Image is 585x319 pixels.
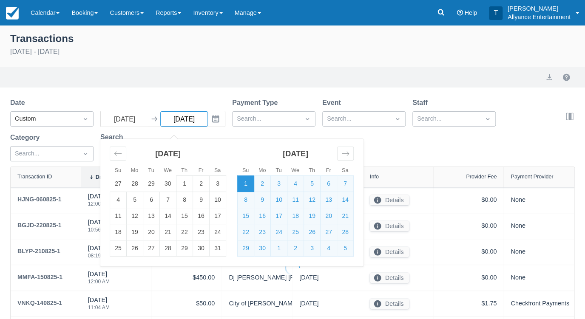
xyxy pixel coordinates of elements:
small: Sa [214,167,221,173]
small: Mo [131,167,139,173]
td: Choose Tuesday, April 29, 2025 as your check-out date. It’s available. [143,176,160,192]
small: Fr [326,167,331,173]
button: Interact with the calendar and add the check-in date for your trip. [208,111,225,127]
td: Choose Monday, April 28, 2025 as your check-out date. It’s available. [127,176,143,192]
small: Su [115,167,121,173]
td: Choose Friday, May 16, 2025 as your check-out date. It’s available. [193,208,210,224]
td: Selected. Monday, June 16, 2025 [254,208,271,224]
td: Selected as start date. Sunday, June 1, 2025 [238,176,254,192]
div: Custom [15,114,74,124]
td: Choose Monday, May 12, 2025 as your check-out date. It’s available. [127,208,143,224]
td: Selected. Monday, June 30, 2025 [254,240,271,257]
small: Th [181,167,187,173]
td: Selected. Friday, June 13, 2025 [321,192,337,208]
td: Choose Wednesday, May 28, 2025 as your check-out date. It’s available. [160,240,176,257]
span: Dropdown icon [81,115,90,123]
td: Selected. Tuesday, June 24, 2025 [271,224,287,240]
small: We [291,167,299,173]
img: checkfront-main-nav-mini-logo.png [6,7,19,20]
td: Choose Monday, May 26, 2025 as your check-out date. It’s available. [127,240,143,257]
td: Selected. Wednesday, June 11, 2025 [287,192,304,208]
td: Selected. Saturday, July 5, 2025 [337,240,354,257]
td: Selected. Thursday, July 3, 2025 [304,240,321,257]
input: End Date [160,111,208,127]
span: Dropdown icon [81,150,90,158]
small: Th [309,167,315,173]
td: Selected. Friday, June 6, 2025 [321,176,337,192]
td: Choose Saturday, May 31, 2025 as your check-out date. It’s available. [210,240,226,257]
div: Transactions [10,31,575,45]
td: Selected. Tuesday, June 3, 2025 [271,176,287,192]
td: Selected. Thursday, June 26, 2025 [304,224,321,240]
input: Start Date [101,111,148,127]
td: Choose Friday, May 9, 2025 as your check-out date. It’s available. [193,192,210,208]
td: Selected. Saturday, June 7, 2025 [337,176,354,192]
td: Choose Thursday, May 22, 2025 as your check-out date. It’s available. [176,224,193,240]
p: [PERSON_NAME] [508,4,571,13]
label: Date [10,98,28,108]
td: Selected. Friday, June 27, 2025 [321,224,337,240]
td: Selected. Friday, July 4, 2025 [321,240,337,257]
td: Selected. Thursday, June 19, 2025 [304,208,321,224]
td: Selected. Thursday, June 5, 2025 [304,176,321,192]
td: Selected. Sunday, June 15, 2025 [238,208,254,224]
div: Move forward to switch to the next month. [337,147,354,161]
td: Selected. Saturday, June 14, 2025 [337,192,354,208]
td: Selected. Monday, June 23, 2025 [254,224,271,240]
td: Selected. Tuesday, July 1, 2025 [271,240,287,257]
small: Tu [148,167,154,173]
div: Move backward to switch to the previous month. [110,147,126,161]
label: Staff [412,98,431,108]
td: Choose Sunday, May 25, 2025 as your check-out date. It’s available. [110,240,127,257]
span: Dropdown icon [393,115,402,123]
td: Selected. Wednesday, July 2, 2025 [287,240,304,257]
td: Choose Monday, May 5, 2025 as your check-out date. It’s available. [127,192,143,208]
td: Selected. Friday, June 20, 2025 [321,208,337,224]
i: Help [457,10,463,16]
label: Search [100,132,126,142]
td: Choose Saturday, May 10, 2025 as your check-out date. It’s available. [210,192,226,208]
td: Choose Thursday, May 29, 2025 as your check-out date. It’s available. [176,240,193,257]
td: Choose Sunday, April 27, 2025 as your check-out date. It’s available. [110,176,127,192]
label: Category [10,133,43,143]
td: Selected. Sunday, June 22, 2025 [238,224,254,240]
td: Choose Sunday, May 18, 2025 as your check-out date. It’s available. [110,224,127,240]
td: Choose Tuesday, May 27, 2025 as your check-out date. It’s available. [143,240,160,257]
td: Choose Friday, May 2, 2025 as your check-out date. It’s available. [193,176,210,192]
span: Dropdown icon [483,115,492,123]
td: Choose Tuesday, May 6, 2025 as your check-out date. It’s available. [143,192,160,208]
small: Su [242,167,249,173]
td: Selected. Wednesday, June 25, 2025 [287,224,304,240]
small: Fr [199,167,204,173]
td: Selected. Wednesday, June 18, 2025 [287,208,304,224]
small: Sa [342,167,348,173]
div: T [489,6,503,20]
span: Help [464,9,477,16]
td: Choose Tuesday, May 20, 2025 as your check-out date. It’s available. [143,224,160,240]
td: Choose Thursday, May 1, 2025 as your check-out date. It’s available. [176,176,193,192]
td: Selected. Wednesday, June 4, 2025 [287,176,304,192]
td: Selected. Saturday, June 28, 2025 [337,224,354,240]
small: We [164,167,172,173]
td: Selected. Saturday, June 21, 2025 [337,208,354,224]
div: [DATE] - [DATE] [10,47,575,57]
small: Mo [258,167,266,173]
td: Choose Wednesday, May 7, 2025 as your check-out date. It’s available. [160,192,176,208]
td: Choose Friday, May 30, 2025 as your check-out date. It’s available. [193,240,210,257]
td: Selected. Tuesday, June 10, 2025 [271,192,287,208]
td: Choose Sunday, May 4, 2025 as your check-out date. It’s available. [110,192,127,208]
td: Choose Sunday, May 11, 2025 as your check-out date. It’s available. [110,208,127,224]
td: Choose Monday, May 19, 2025 as your check-out date. It’s available. [127,224,143,240]
div: Calendar [100,139,363,266]
td: Selected. Tuesday, June 17, 2025 [271,208,287,224]
td: Selected. Monday, June 9, 2025 [254,192,271,208]
strong: [DATE] [155,150,181,158]
td: Choose Saturday, May 17, 2025 as your check-out date. It’s available. [210,208,226,224]
td: Choose Wednesday, May 21, 2025 as your check-out date. It’s available. [160,224,176,240]
td: Selected. Sunday, June 8, 2025 [238,192,254,208]
td: Choose Saturday, May 3, 2025 as your check-out date. It’s available. [210,176,226,192]
td: Selected. Monday, June 2, 2025 [254,176,271,192]
button: export [544,72,554,82]
td: Choose Friday, May 23, 2025 as your check-out date. It’s available. [193,224,210,240]
label: Payment Type [232,98,281,108]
